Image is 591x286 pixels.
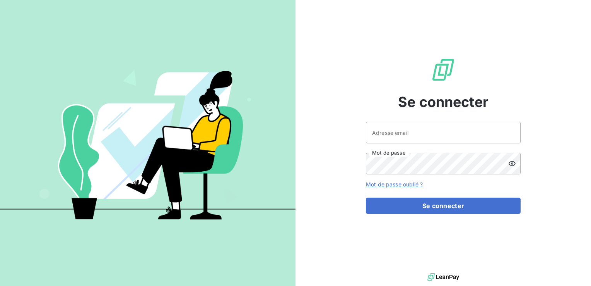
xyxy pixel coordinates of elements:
[366,122,521,143] input: placeholder
[366,198,521,214] button: Se connecter
[398,91,489,112] span: Se connecter
[366,181,423,188] a: Mot de passe oublié ?
[427,271,459,283] img: logo
[431,57,456,82] img: Logo LeanPay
